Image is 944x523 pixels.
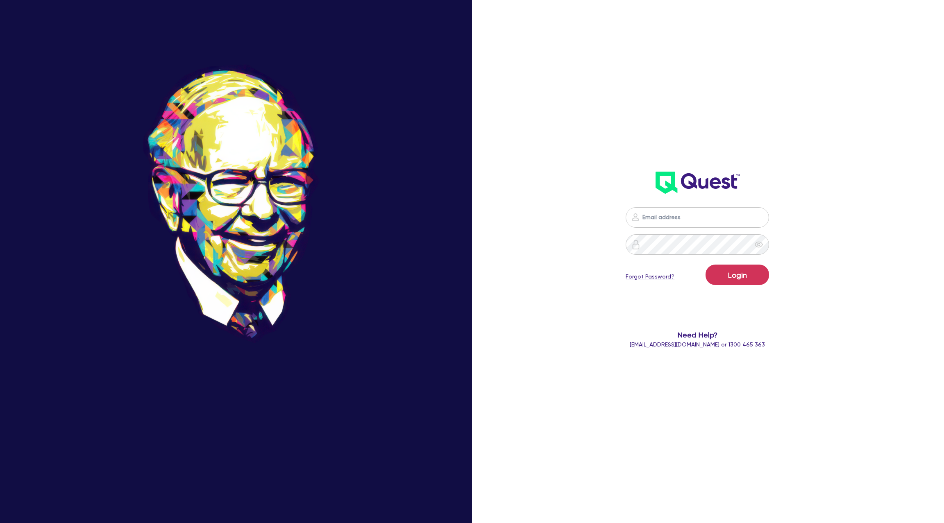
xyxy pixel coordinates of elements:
[755,240,763,249] span: eye
[630,341,719,348] a: [EMAIL_ADDRESS][DOMAIN_NAME]
[568,329,827,340] span: Need Help?
[631,212,640,222] img: icon-password
[631,240,641,249] img: icon-password
[656,172,740,194] img: wH2k97JdezQIQAAAABJRU5ErkJggg==
[630,341,765,348] span: or 1300 465 363
[706,265,769,285] button: Login
[626,207,769,228] input: Email address
[626,272,674,281] a: Forgot Password?
[213,460,265,466] span: - [PERSON_NAME]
